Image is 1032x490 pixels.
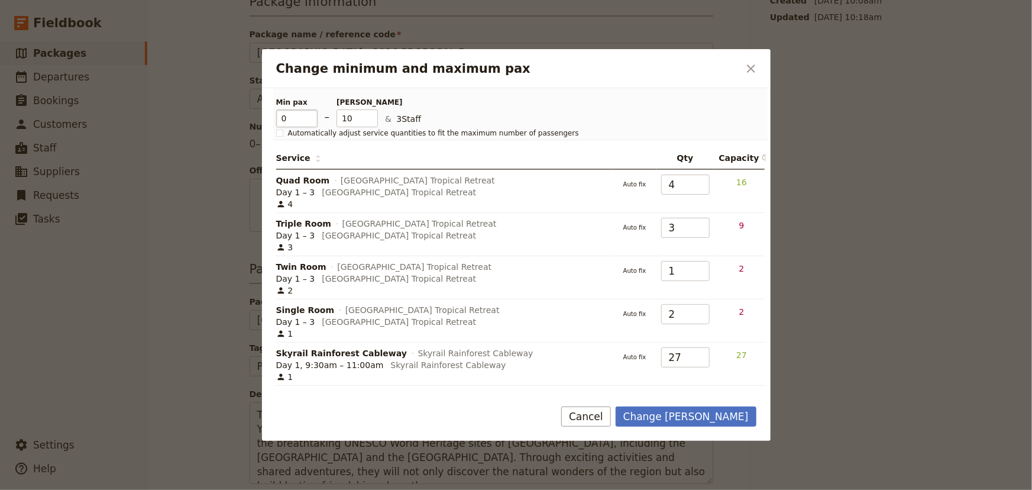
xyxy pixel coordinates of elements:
[714,147,765,170] th: Capacity
[762,154,769,163] span: ​
[618,350,652,365] button: Auto fix
[618,307,652,322] button: Auto fix
[276,371,293,383] span: 1
[385,113,749,127] p: 3 Staff
[418,347,533,359] span: Skyrail Rainforest Cableway
[385,114,392,124] span: &
[618,263,652,279] button: Auto fix
[276,241,293,253] span: 3
[739,264,745,273] span: 2
[322,273,476,285] div: [GEOGRAPHIC_DATA] Tropical Retreat
[276,230,315,241] span: Day 1 – 3
[739,221,745,230] span: 9
[618,177,652,192] button: Auto fix
[276,285,293,296] span: 2
[337,109,378,127] input: [PERSON_NAME]
[276,109,318,127] input: Min pax
[736,178,747,187] span: 16
[276,359,384,371] span: Day 1, 9:30am – 11:00am
[391,359,506,371] div: Skyrail Rainforest Cableway
[342,218,497,230] span: [GEOGRAPHIC_DATA] Tropical Retreat
[276,316,315,328] span: Day 1 – 3
[276,147,613,170] th: Service
[661,304,710,324] input: —
[656,147,714,170] th: Qty
[276,175,330,186] span: Quad Room
[618,220,652,236] button: Auto fix
[618,307,652,318] span: Auto fix
[276,304,335,316] span: Single Room
[276,261,326,273] span: Twin Room
[276,98,318,107] span: Min pax
[618,220,652,232] span: Auto fix
[739,307,745,317] span: 2
[337,261,491,273] span: [GEOGRAPHIC_DATA] Tropical Retreat
[661,347,710,367] input: —
[661,175,710,195] input: —
[337,98,378,107] span: [PERSON_NAME]
[322,186,476,198] div: [GEOGRAPHIC_DATA] Tropical Retreat
[276,152,321,164] span: Service
[276,198,293,210] span: 4
[618,177,652,189] span: Auto fix
[741,59,761,79] button: Close dialog
[288,128,579,138] span: Automatically adjust service quantities to fit the maximum number of passengers
[276,273,315,285] span: Day 1 – 3
[276,218,332,230] span: Triple Room
[276,186,315,198] span: Day 1 – 3
[345,304,500,316] span: [GEOGRAPHIC_DATA] Tropical Retreat
[661,218,710,238] input: —
[736,350,747,360] span: 27
[561,407,611,427] button: Cancel
[276,347,407,359] span: Skyrail Rainforest Cableway
[618,263,652,275] span: Auto fix
[616,407,756,427] button: Change [PERSON_NAME]
[276,328,293,340] span: 1
[322,316,476,328] div: [GEOGRAPHIC_DATA] Tropical Retreat
[341,175,495,186] span: [GEOGRAPHIC_DATA] Tropical Retreat
[325,109,330,127] span: –
[618,350,652,362] span: Auto fix
[322,230,476,241] div: [GEOGRAPHIC_DATA] Tropical Retreat
[276,60,739,78] h2: Change minimum and maximum pax
[661,261,710,281] input: —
